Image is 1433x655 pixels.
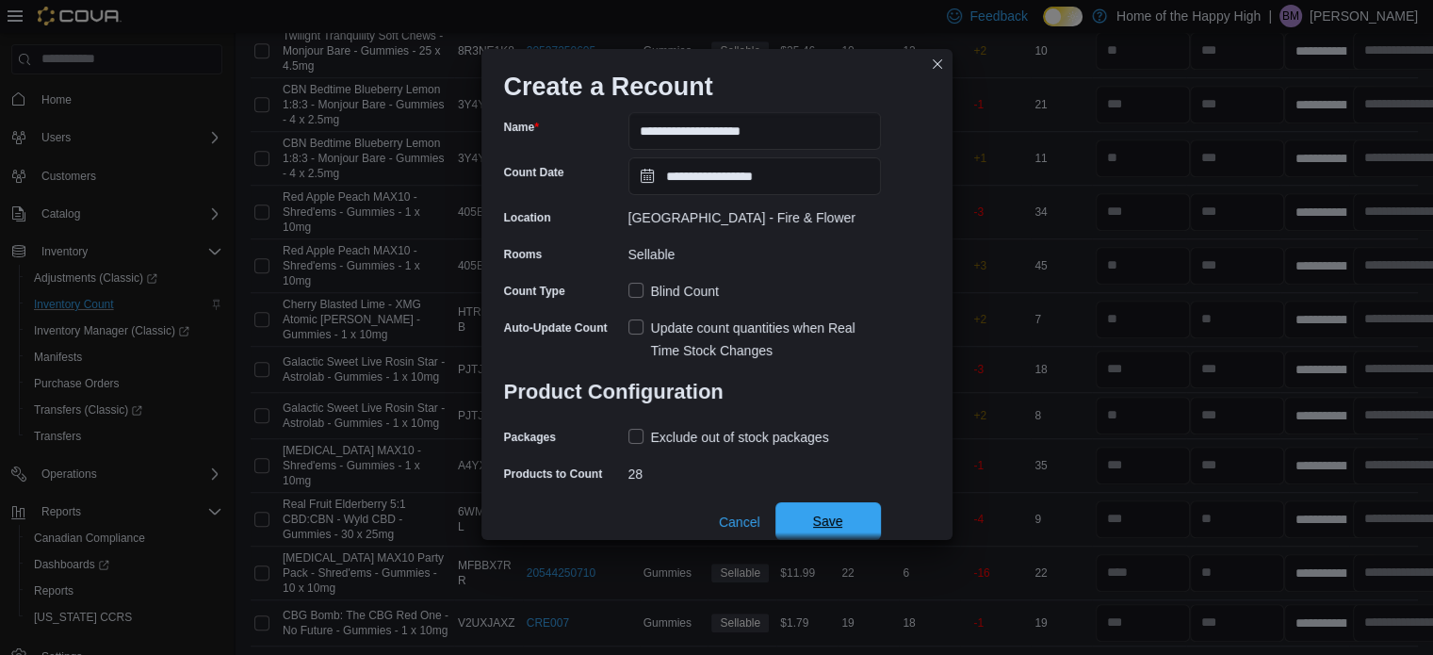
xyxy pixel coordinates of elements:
[651,280,719,303] div: Blind Count
[711,503,768,541] button: Cancel
[504,430,556,445] label: Packages
[719,513,760,532] span: Cancel
[775,502,881,540] button: Save
[926,53,949,75] button: Closes this modal window
[504,72,713,102] h1: Create a Recount
[651,426,829,449] div: Exclude out of stock packages
[651,317,881,362] div: Update count quantities when Real Time Stock Changes
[504,165,564,180] label: Count Date
[504,320,608,336] label: Auto-Update Count
[628,203,881,225] div: [GEOGRAPHIC_DATA] - Fire & Flower
[628,239,881,262] div: Sellable
[504,247,543,262] label: Rooms
[504,210,551,225] label: Location
[628,157,881,195] input: Press the down key to open a popover containing a calendar.
[504,467,603,482] label: Products to Count
[813,512,843,531] span: Save
[504,120,539,135] label: Name
[628,459,881,482] div: 28
[504,284,565,299] label: Count Type
[504,362,881,422] h3: Product Configuration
